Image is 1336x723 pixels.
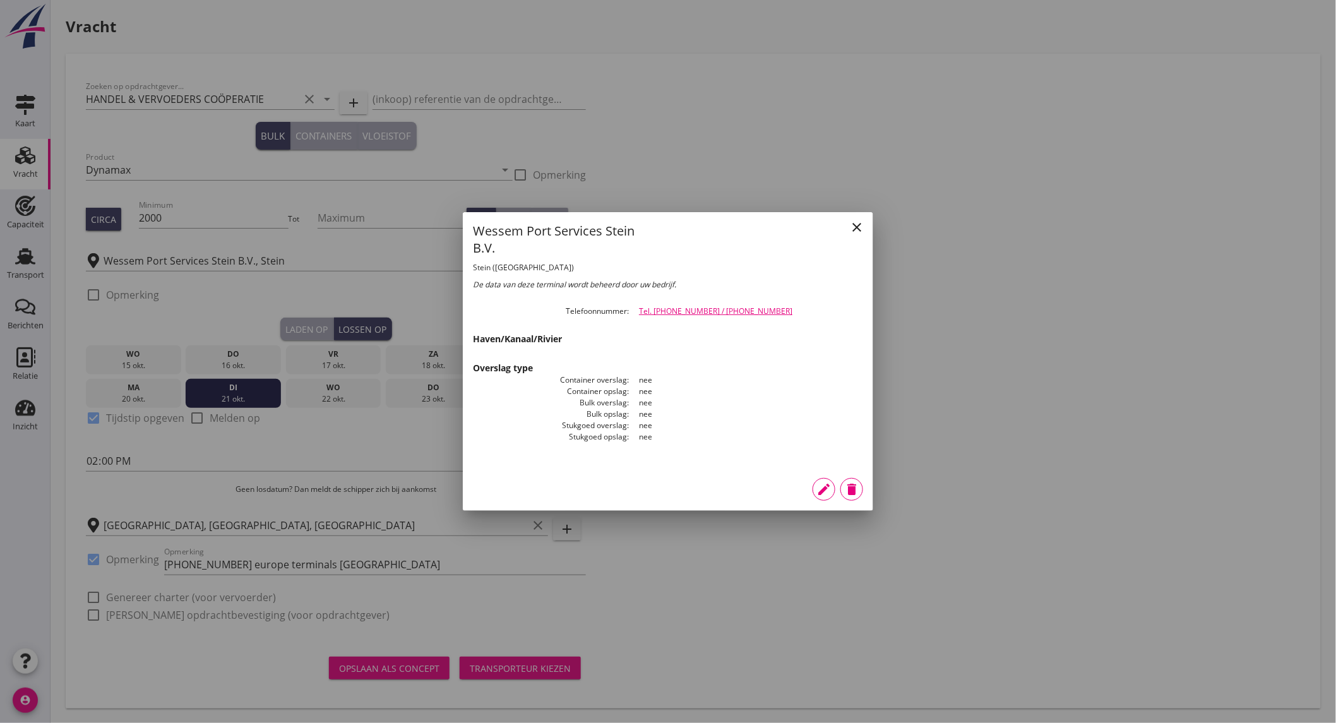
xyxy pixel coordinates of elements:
[473,222,668,256] h1: Wessem Port Services Stein B.V.
[473,361,863,374] h3: Overslag type
[816,482,832,497] i: edit
[629,409,863,420] dd: nee
[629,386,863,397] dd: nee
[473,306,629,317] dt: Telefoonnummer
[849,220,864,235] i: close
[473,420,629,431] dt: Stukgoed overslag
[473,397,629,409] dt: Bulk overslag
[473,386,629,397] dt: Container opslag
[473,374,629,386] dt: Container overslag
[473,431,629,443] dt: Stukgoed opslag
[629,431,863,443] dd: nee
[629,374,863,386] dd: nee
[473,263,668,273] h2: Stein ([GEOGRAPHIC_DATA])
[639,306,792,316] a: Tel. [PHONE_NUMBER] / [PHONE_NUMBER]
[629,420,863,431] dd: nee
[629,397,863,409] dd: nee
[473,279,863,290] div: De data van deze terminal wordt beheerd door uw bedrijf.
[473,409,629,420] dt: Bulk opslag
[473,332,863,345] h3: Haven/Kanaal/Rivier
[844,482,859,497] i: delete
